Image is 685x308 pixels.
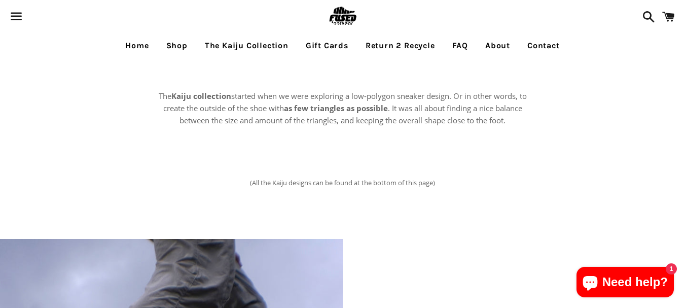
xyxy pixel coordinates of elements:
a: Home [118,33,156,58]
strong: as few triangles as possible [284,103,388,113]
p: The started when we were exploring a low-polygon sneaker design. Or in other words, to create the... [155,90,530,126]
a: Contact [520,33,567,58]
a: FAQ [445,33,476,58]
p: (All the Kaiju designs can be found at the bottom of this page) [220,167,465,198]
a: Return 2 Recycle [358,33,443,58]
strong: Kaiju collection [171,91,231,101]
a: The Kaiju Collection [197,33,296,58]
a: Shop [159,33,195,58]
a: Gift Cards [298,33,356,58]
a: About [478,33,518,58]
inbox-online-store-chat: Shopify online store chat [573,267,677,300]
